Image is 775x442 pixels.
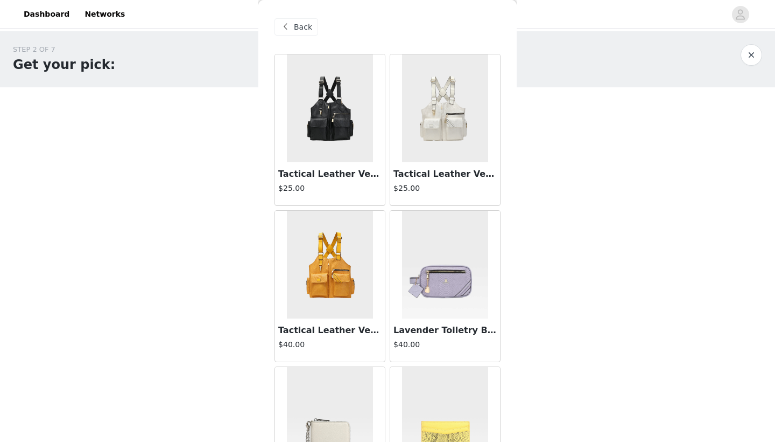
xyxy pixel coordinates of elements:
img: Tactical Leather Vest in Mustard [287,211,373,319]
img: Tactical Leather Vest in Black [287,54,373,162]
img: Lavender Toiletry Bag [402,211,488,319]
a: Networks [78,2,131,26]
h4: $40.00 [278,339,382,350]
h4: $25.00 [278,183,382,194]
h3: Tactical Leather Vest in Black [278,168,382,181]
div: avatar [735,6,745,23]
h3: Tactical Leather Vest in Mustard [278,324,382,337]
div: STEP 2 OF 7 [13,44,115,55]
h3: Lavender Toiletry Bag [393,324,497,337]
a: Dashboard [17,2,76,26]
h4: $25.00 [393,183,497,194]
h3: Tactical Leather Vest in White [393,168,497,181]
span: Back [294,22,312,33]
h1: Get your pick: [13,55,115,74]
h4: $40.00 [393,339,497,350]
img: Tactical Leather Vest in White [402,54,488,162]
